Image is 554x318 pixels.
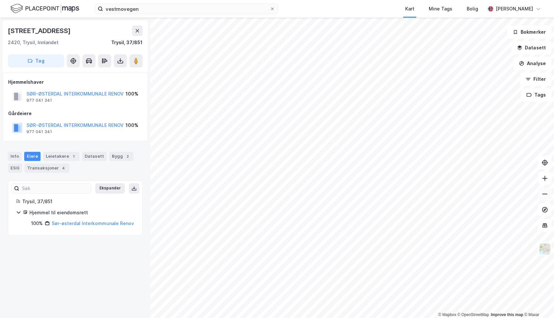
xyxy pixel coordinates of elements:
[111,39,143,46] div: Trysil, 37/851
[520,73,551,86] button: Filter
[521,287,554,318] iframe: Chat Widget
[29,209,134,217] div: Hjemmel til eiendomsrett
[8,78,142,86] div: Hjemmelshaver
[521,88,551,101] button: Tags
[60,165,67,171] div: 4
[8,164,22,173] div: ESG
[507,26,551,39] button: Bokmerker
[109,152,133,161] div: Bygg
[52,221,134,226] a: Sør-østerdal Interkommunale Renov
[22,198,134,205] div: Trysil, 37/851
[8,26,72,36] div: [STREET_ADDRESS]
[513,57,551,70] button: Analyse
[438,312,456,317] a: Mapbox
[458,312,489,317] a: OpenStreetMap
[19,184,91,193] input: Søk
[126,90,138,98] div: 100%
[521,287,554,318] div: Kontrollprogram for chat
[124,153,131,160] div: 2
[491,312,523,317] a: Improve this map
[405,5,414,13] div: Kart
[24,152,41,161] div: Eiere
[496,5,533,13] div: [PERSON_NAME]
[8,54,64,67] button: Tag
[95,183,125,194] button: Ekspander
[8,152,22,161] div: Info
[70,153,77,160] div: 1
[467,5,478,13] div: Bolig
[26,98,52,103] div: 977 041 341
[539,243,551,255] img: Z
[429,5,452,13] div: Mine Tags
[82,152,107,161] div: Datasett
[103,4,270,14] input: Søk på adresse, matrikkel, gårdeiere, leietakere eller personer
[43,152,79,161] div: Leietakere
[10,3,79,14] img: logo.f888ab2527a4732fd821a326f86c7f29.svg
[126,121,138,129] div: 100%
[511,41,551,54] button: Datasett
[26,129,52,134] div: 977 041 341
[8,39,59,46] div: 2420, Trysil, Innlandet
[8,110,142,117] div: Gårdeiere
[25,164,69,173] div: Transaksjoner
[31,220,43,227] div: 100%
